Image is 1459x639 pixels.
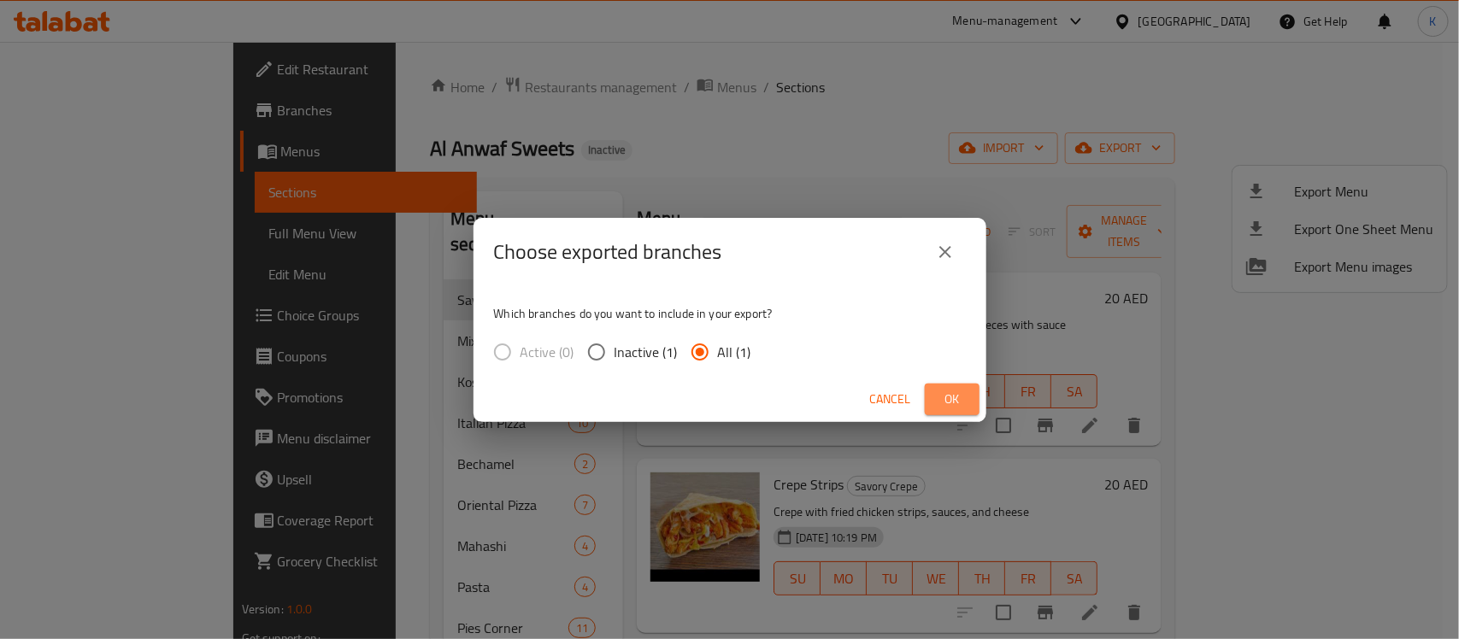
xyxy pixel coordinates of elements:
[863,384,918,415] button: Cancel
[925,232,966,273] button: close
[870,389,911,410] span: Cancel
[925,384,980,415] button: Ok
[494,238,722,266] h2: Choose exported branches
[718,342,751,362] span: All (1)
[494,305,966,322] p: Which branches do you want to include in your export?
[615,342,678,362] span: Inactive (1)
[521,342,574,362] span: Active (0)
[938,389,966,410] span: Ok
